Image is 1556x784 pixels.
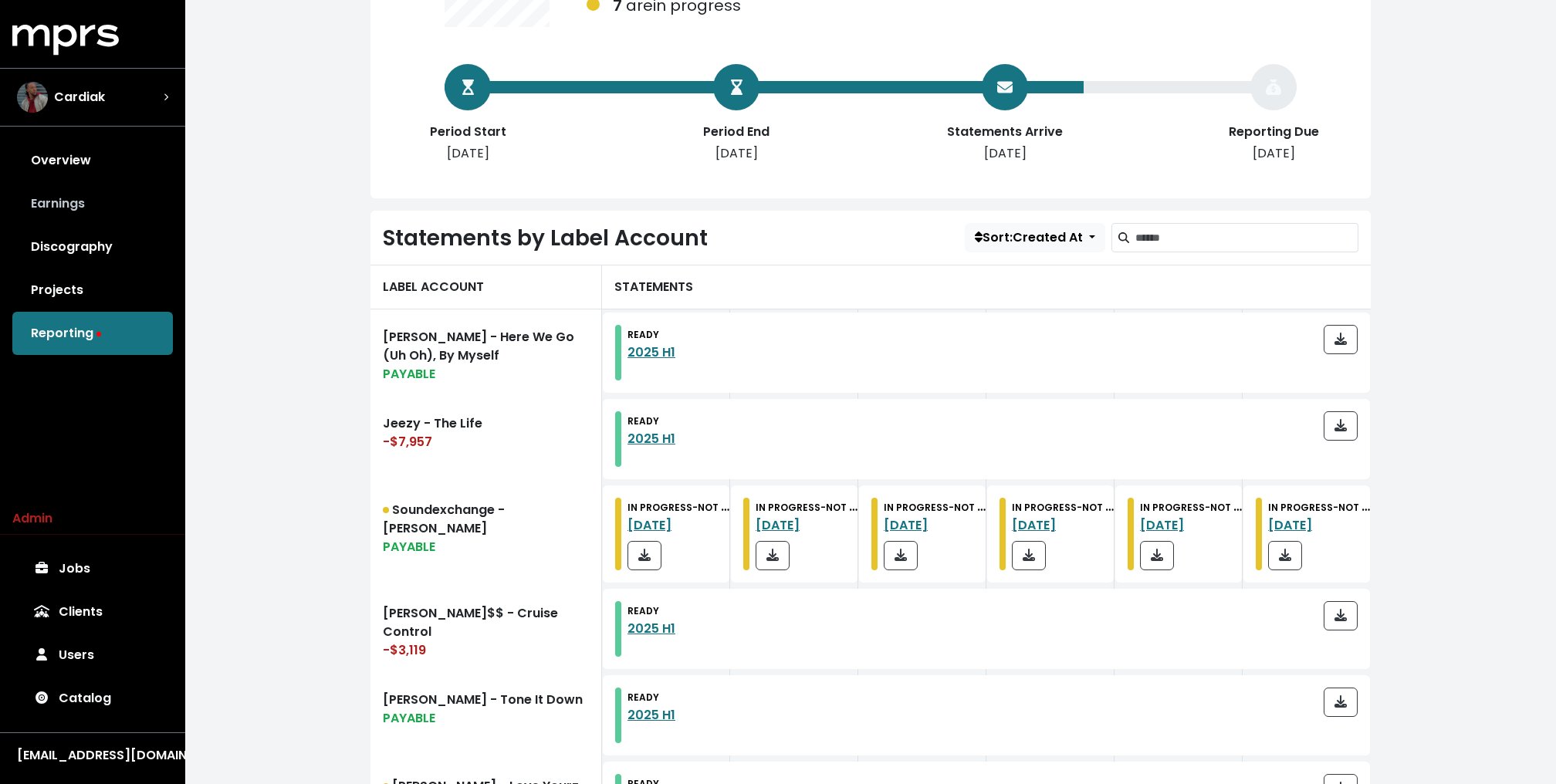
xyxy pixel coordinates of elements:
[17,82,48,113] img: The selected account / producer
[12,745,173,765] button: [EMAIL_ADDRESS][DOMAIN_NAME]
[383,433,589,451] div: -$7,957
[627,691,659,704] small: READY
[627,343,675,361] a: 2025 H1
[943,144,1067,163] div: [DATE]
[756,516,800,534] a: [DATE]
[12,547,173,590] a: Jobs
[1012,516,1056,534] a: [DATE]
[627,328,659,341] small: READY
[627,706,675,724] a: 2025 H1
[1268,498,1396,515] small: IN PROGRESS - NOT PULLED
[627,516,671,534] a: [DATE]
[12,182,173,225] a: Earnings
[1135,223,1358,252] input: Search label accounts
[370,309,602,396] a: [PERSON_NAME] - Here We Go (Uh Oh), By MyselfPAYABLE
[602,265,1371,309] div: STATEMENTS
[627,620,675,637] a: 2025 H1
[383,365,589,384] div: PAYABLE
[370,672,602,759] a: [PERSON_NAME] - Tone It DownPAYABLE
[12,590,173,634] a: Clients
[12,30,119,48] a: mprs logo
[370,586,602,672] a: [PERSON_NAME]$$ - Cruise Control-$3,119
[12,225,173,269] a: Discography
[884,516,928,534] a: [DATE]
[1140,516,1184,534] a: [DATE]
[12,634,173,677] a: Users
[1140,498,1268,515] small: IN PROGRESS - NOT PULLED
[406,123,529,141] div: Period Start
[406,144,529,163] div: [DATE]
[1212,123,1335,141] div: Reporting Due
[675,123,798,141] div: Period End
[627,498,756,515] small: IN PROGRESS - NOT PULLED
[675,144,798,163] div: [DATE]
[627,414,659,427] small: READY
[627,604,659,617] small: READY
[370,396,602,482] a: Jeezy - The Life-$7,957
[627,430,675,448] a: 2025 H1
[54,88,105,106] span: Cardiak
[756,498,884,515] small: IN PROGRESS - NOT PULLED
[12,677,173,720] a: Catalog
[1212,144,1335,163] div: [DATE]
[1268,516,1312,534] a: [DATE]
[383,225,708,252] h2: Statements by Label Account
[975,228,1083,246] span: Sort: Created At
[1012,498,1140,515] small: IN PROGRESS - NOT PULLED
[12,269,173,312] a: Projects
[370,265,602,309] div: LABEL ACCOUNT
[943,123,1067,141] div: Statements Arrive
[383,709,589,728] div: PAYABLE
[383,538,589,556] div: PAYABLE
[17,746,168,765] div: [EMAIL_ADDRESS][DOMAIN_NAME]
[370,482,602,586] a: Soundexchange - [PERSON_NAME]PAYABLE
[12,139,173,182] a: Overview
[884,498,1012,515] small: IN PROGRESS - NOT PULLED
[965,223,1105,252] button: Sort:Created At
[383,641,589,660] div: -$3,119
